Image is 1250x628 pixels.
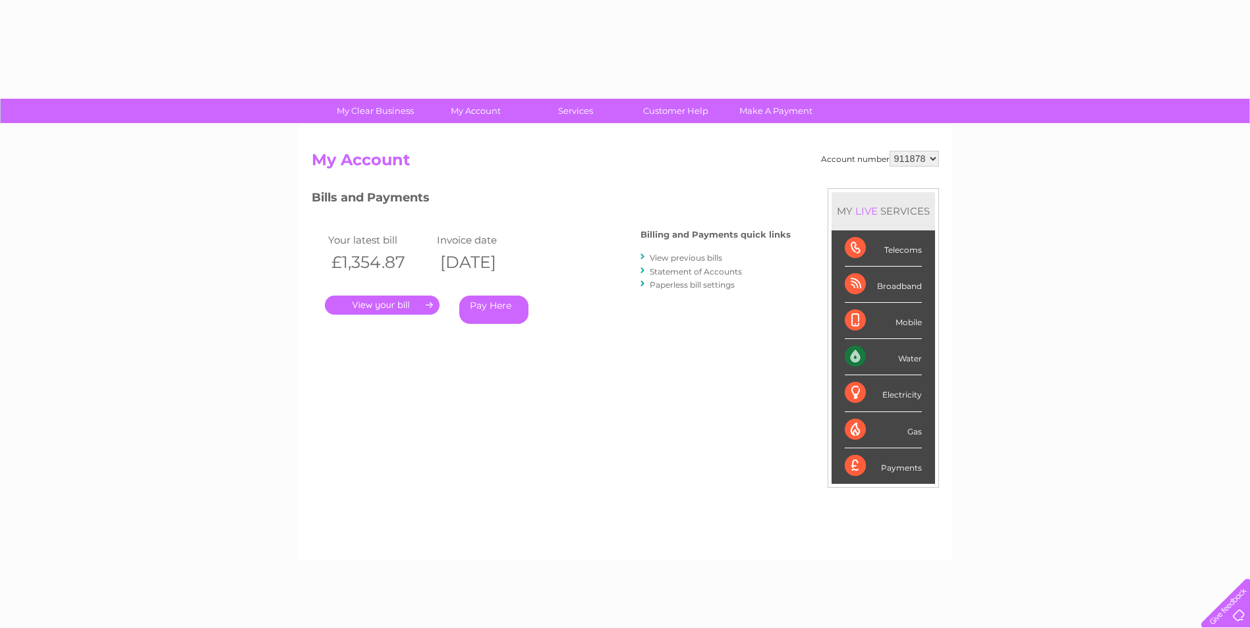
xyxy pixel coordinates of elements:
[845,339,922,375] div: Water
[845,448,922,484] div: Payments
[845,230,922,267] div: Telecoms
[640,230,791,240] h4: Billing and Payments quick links
[312,151,939,176] h2: My Account
[459,296,528,324] a: Pay Here
[325,231,434,249] td: Your latest bill
[621,99,730,123] a: Customer Help
[325,296,440,315] a: .
[434,231,542,249] td: Invoice date
[321,99,430,123] a: My Clear Business
[845,412,922,448] div: Gas
[650,280,735,290] a: Paperless bill settings
[650,267,742,276] a: Statement of Accounts
[845,267,922,303] div: Broadband
[845,375,922,411] div: Electricity
[650,253,722,263] a: View previous bills
[845,303,922,339] div: Mobile
[521,99,630,123] a: Services
[722,99,830,123] a: Make A Payment
[325,249,434,276] th: £1,354.87
[853,205,880,217] div: LIVE
[832,192,935,230] div: MY SERVICES
[421,99,530,123] a: My Account
[312,188,791,211] h3: Bills and Payments
[821,151,939,167] div: Account number
[434,249,542,276] th: [DATE]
